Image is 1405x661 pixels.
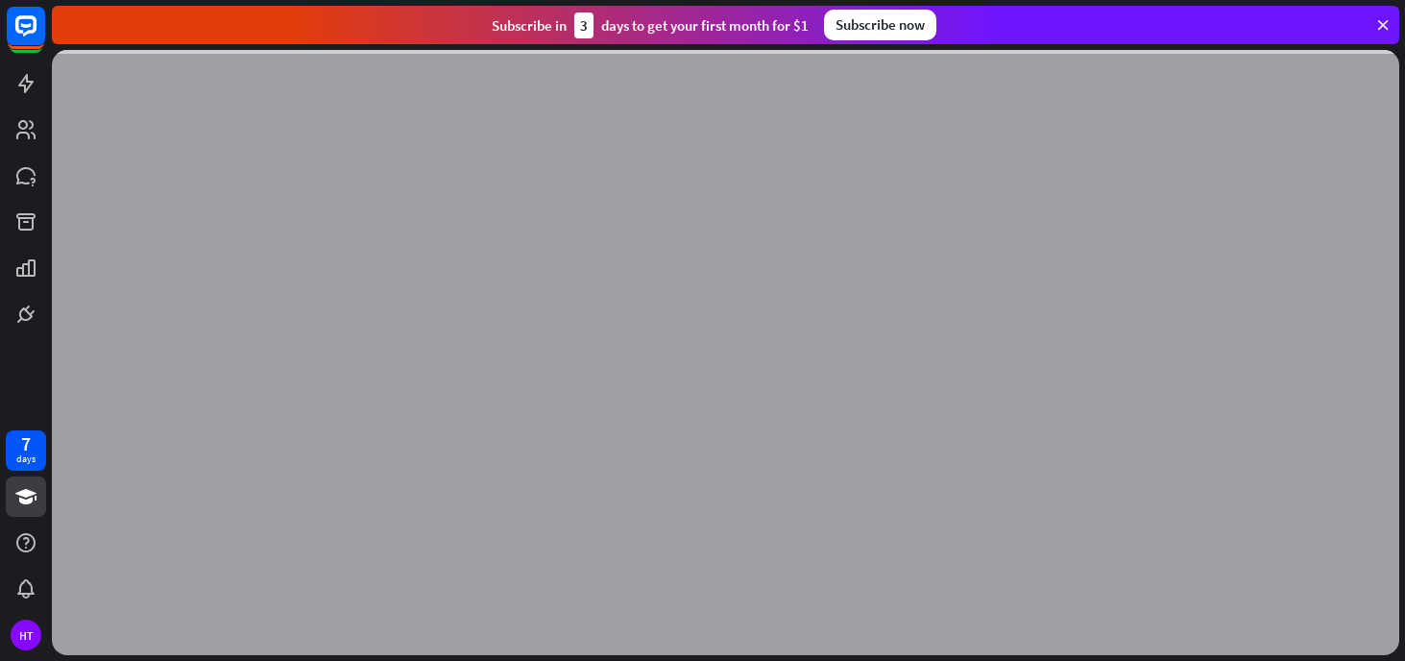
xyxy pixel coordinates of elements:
[574,12,593,38] div: 3
[6,430,46,471] a: 7 days
[16,453,36,466] div: days
[492,12,809,38] div: Subscribe in days to get your first month for $1
[21,435,31,453] div: 7
[824,10,936,40] div: Subscribe now
[11,620,41,650] div: HT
